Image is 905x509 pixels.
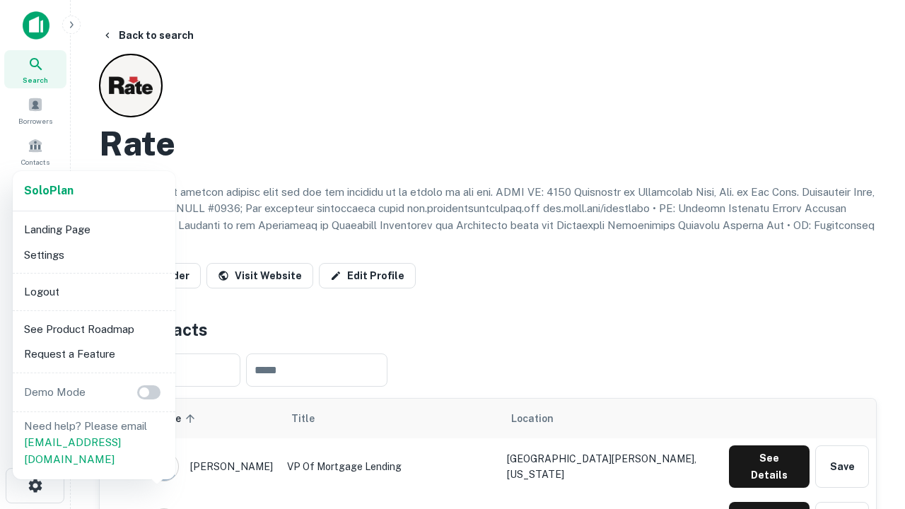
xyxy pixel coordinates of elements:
li: Logout [18,279,170,305]
li: Landing Page [18,217,170,242]
p: Need help? Please email [24,418,164,468]
iframe: Chat Widget [834,396,905,464]
a: [EMAIL_ADDRESS][DOMAIN_NAME] [24,436,121,465]
li: See Product Roadmap [18,317,170,342]
p: Demo Mode [18,384,91,401]
li: Request a Feature [18,341,170,367]
strong: Solo Plan [24,184,74,197]
li: Settings [18,242,170,268]
a: SoloPlan [24,182,74,199]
